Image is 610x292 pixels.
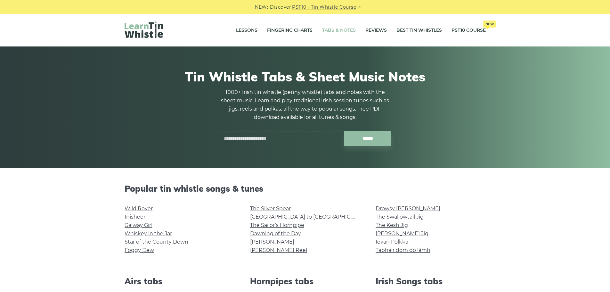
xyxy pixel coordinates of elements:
a: Drowsy [PERSON_NAME] [376,205,440,212]
a: Reviews [365,22,387,38]
a: Lessons [236,22,257,38]
span: New [483,21,496,28]
a: Dawning of the Day [250,230,301,237]
h2: Popular tin whistle songs & tunes [125,184,486,194]
a: Tabs & Notes [322,22,356,38]
a: Ievan Polkka [376,239,408,245]
a: Tabhair dom do lámh [376,247,430,253]
a: Fingering Charts [267,22,313,38]
h2: Irish Songs tabs [376,276,486,286]
a: Best Tin Whistles [396,22,442,38]
h2: Hornpipes tabs [250,276,360,286]
a: [PERSON_NAME] Jig [376,230,428,237]
a: The Swallowtail Jig [376,214,424,220]
a: Whiskey in the Jar [125,230,172,237]
a: The Silver Spear [250,205,291,212]
a: Galway Girl [125,222,152,228]
a: Wild Rover [125,205,153,212]
a: [PERSON_NAME] Reel [250,247,307,253]
a: [GEOGRAPHIC_DATA] to [GEOGRAPHIC_DATA] [250,214,368,220]
a: PST10 CourseNew [451,22,486,38]
h1: Tin Whistle Tabs & Sheet Music Notes [125,69,486,84]
a: Inisheer [125,214,145,220]
h2: Airs tabs [125,276,235,286]
a: Star of the County Down [125,239,188,245]
a: The Sailor’s Hornpipe [250,222,304,228]
a: [PERSON_NAME] [250,239,294,245]
a: The Kesh Jig [376,222,408,228]
a: Foggy Dew [125,247,154,253]
img: LearnTinWhistle.com [125,21,163,38]
p: 1000+ Irish tin whistle (penny whistle) tabs and notes with the sheet music. Learn and play tradi... [219,88,392,121]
